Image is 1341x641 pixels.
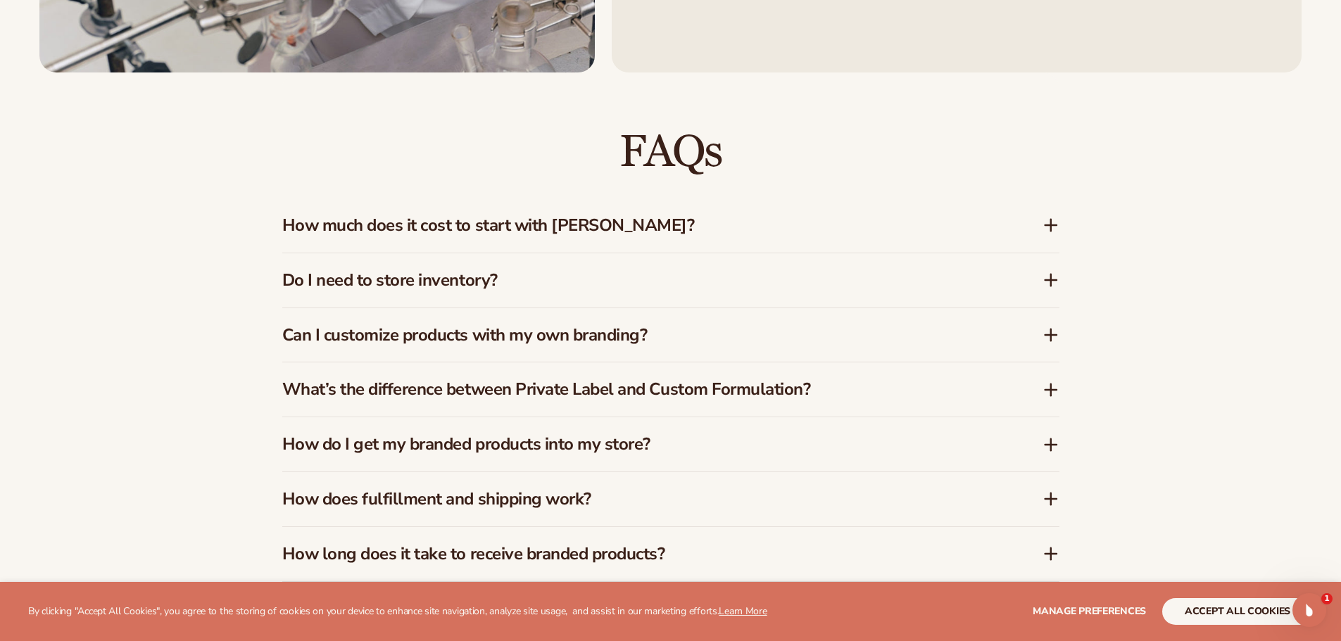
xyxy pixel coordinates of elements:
iframe: Intercom live chat [1292,593,1326,627]
h3: How do I get my branded products into my store? [282,434,1000,455]
h3: How much does it cost to start with [PERSON_NAME]? [282,215,1000,236]
button: Manage preferences [1033,598,1146,625]
h2: FAQs [282,129,1059,176]
h3: What’s the difference between Private Label and Custom Formulation? [282,379,1000,400]
button: accept all cookies [1162,598,1313,625]
span: 1 [1321,593,1333,604]
h3: Can I customize products with my own branding? [282,325,1000,345]
span: Manage preferences [1033,604,1146,618]
h3: How long does it take to receive branded products? [282,544,1000,564]
a: Learn More [719,604,767,618]
h3: How does fulfillment and shipping work? [282,489,1000,509]
p: By clicking "Accept All Cookies", you agree to the storing of cookies on your device to enhance s... [28,606,767,618]
h3: Do I need to store inventory? [282,270,1000,291]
